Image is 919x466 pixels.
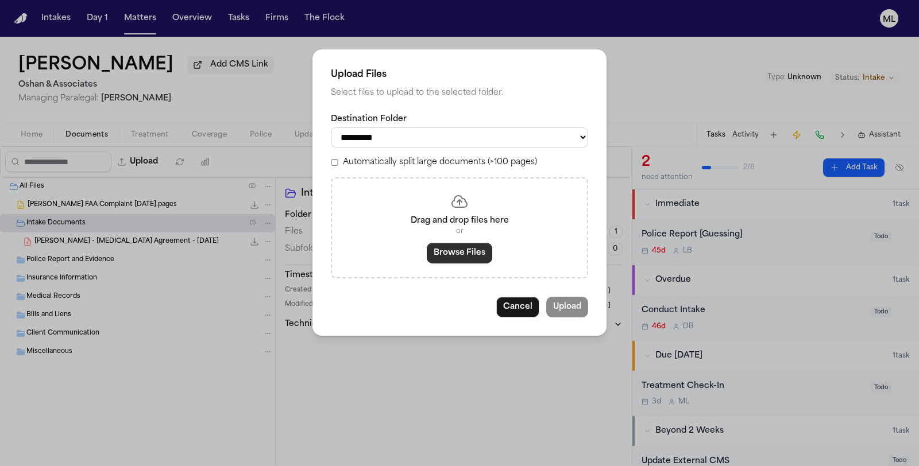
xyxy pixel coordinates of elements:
[331,86,588,100] p: Select files to upload to the selected folder.
[331,114,588,125] label: Destination Folder
[427,243,492,263] button: Browse Files
[496,297,539,317] button: Cancel
[346,215,573,227] p: Drag and drop files here
[346,227,573,236] p: or
[331,68,588,81] h2: Upload Files
[546,297,588,317] button: Upload
[343,157,537,168] label: Automatically split large documents (>100 pages)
